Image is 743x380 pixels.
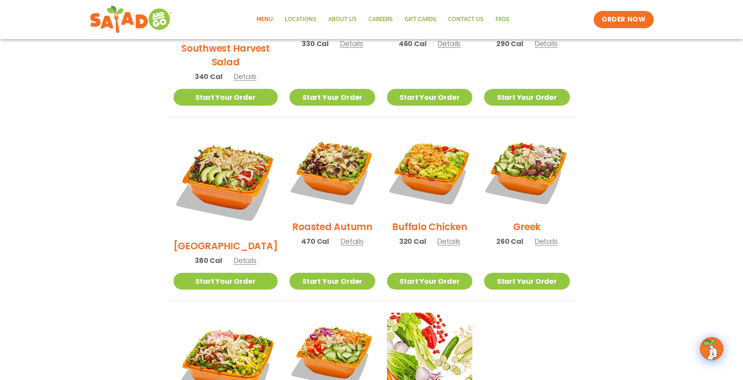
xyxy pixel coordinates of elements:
a: FAQs [490,11,515,29]
a: Menu [251,11,279,29]
h2: Southwest Harvest Salad [174,41,278,69]
a: Start Your Order [289,89,375,106]
a: Start Your Order [484,273,569,290]
span: 320 Cal [399,236,426,247]
h2: Greek [513,220,541,234]
nav: Menu [251,11,515,29]
span: 330 Cal [302,38,329,49]
a: ORDER NOW [594,11,653,28]
a: Contact Us [442,11,490,29]
img: wpChatIcon [701,338,723,360]
a: Start Your Order [387,89,472,106]
h2: Roasted Autumn [292,220,372,234]
span: 470 Cal [301,236,329,247]
img: Product photo for BBQ Ranch Salad [174,129,278,233]
span: Details [233,72,257,81]
img: new-SAG-logo-768×292 [90,4,172,35]
span: Details [437,39,461,49]
h2: [GEOGRAPHIC_DATA] [174,239,278,253]
a: Start Your Order [387,273,472,290]
img: Product photo for Buffalo Chicken Salad [387,129,472,214]
a: Locations [279,11,322,29]
span: 460 Cal [399,38,427,49]
h2: Buffalo Chicken [392,220,467,234]
span: Details [340,236,363,246]
a: Start Your Order [289,273,375,290]
span: Details [340,39,363,49]
a: Careers [363,11,399,29]
img: Product photo for Roasted Autumn Salad [289,129,375,214]
span: 290 Cal [496,38,523,49]
span: Details [535,39,558,49]
span: 380 Cal [195,255,222,266]
span: 260 Cal [496,236,523,247]
a: Start Your Order [174,89,278,106]
span: 340 Cal [195,71,222,82]
span: ORDER NOW [602,15,645,24]
a: About Us [322,11,363,29]
span: Details [233,256,257,265]
a: Start Your Order [484,89,569,106]
a: Start Your Order [174,273,278,290]
img: Product photo for Greek Salad [484,129,569,214]
span: Details [535,236,558,246]
a: GIFT CARDS [399,11,442,29]
span: Details [437,236,460,246]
